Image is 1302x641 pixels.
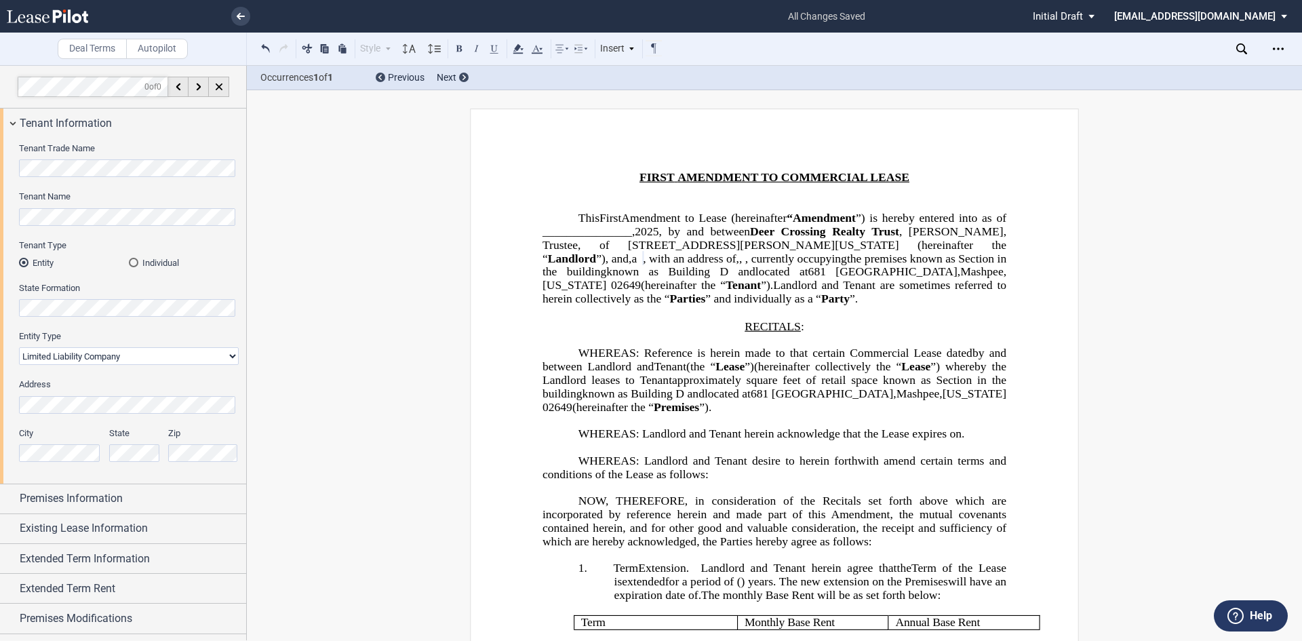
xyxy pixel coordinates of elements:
span: Existing Lease Information [20,520,148,537]
span: NOW, THEREFORE, in consideration of the Recitals set forth above which are incorporated by refere... [542,494,1010,547]
span: Extended Term Rent [20,581,115,597]
span: Party [821,292,850,305]
span: (hereinafter collectively the “ [754,360,901,372]
span: [GEOGRAPHIC_DATA] [835,265,957,278]
span: ”) [745,360,754,372]
span: 2025 [635,225,658,237]
button: Copy [317,40,333,56]
button: Italic [469,40,485,56]
span: , [893,387,896,400]
span: ) years. The new extension on the Premises [741,575,948,587]
span: Extended Term Information [20,551,150,567]
span: . [686,561,689,574]
button: Bold [451,40,467,56]
span: a [631,252,637,265]
span: known as Building D and [606,265,755,278]
span: 02649 [542,400,572,413]
span: Premises Information [20,490,123,507]
div: Next [437,71,469,85]
span: in the building [542,373,1010,400]
span: the premises [847,252,907,265]
span: WHEREAS: Landlord and Tenant desire to herein forthwith amend certain terms and conditions of the... [542,454,1010,480]
span: located at [705,387,751,400]
span: all changes saved [781,2,872,31]
span: square feet of retail space [747,373,878,386]
span: Zip [168,428,180,438]
span: Landlord and Tenant are sometimes referred to herein collectively as the “ [542,279,1010,305]
md-radio-button: Entity [19,256,129,269]
span: Premises Modifications [20,610,132,627]
span: Next [437,72,456,83]
span: City [19,428,33,438]
div: Insert [598,40,637,58]
span: known as Building D and [583,387,705,400]
span: Extension [638,561,686,574]
span: Amendment to Lease (hereinafter [621,212,787,225]
span: First [599,212,621,225]
span: , currently occupying [745,252,847,265]
span: , [736,252,739,265]
span: Mashpee [960,265,1004,278]
span: Term [613,561,638,574]
button: Toggle Control Characters [646,40,662,56]
span: of [144,81,161,91]
span: Annual Base Rent [896,616,981,629]
span: (the “ [686,360,715,372]
span: Landlord and Tenant herein agree that [701,561,896,574]
span: 02649 [611,279,641,292]
span: , [939,387,942,400]
span: (hereinafter the “ [641,279,726,292]
span: ”. [850,292,858,305]
span: ”). [761,279,773,292]
div: Open Lease options menu [1267,38,1289,60]
md-radio-button: Individual [129,256,239,269]
span: This [578,212,599,225]
b: 1 [313,72,319,83]
span: Tenant Name [19,191,71,201]
span: (hereinafter the “ [572,400,654,413]
span: known as Section [910,252,994,265]
span: 681 [751,387,768,400]
span: ( [737,575,741,587]
span: Lease [901,360,930,372]
span: Parties [670,292,706,305]
span: Previous [388,72,425,83]
span: WHEREAS: Landlord and Tenant herein acknowledge that the Lease expires on [578,427,962,440]
span: Monthly Base Rent [745,616,835,629]
span: The monthly Base Rent will be as set forth below: [701,588,941,601]
span: . [698,588,701,601]
span: Initial Draft [1033,10,1083,22]
span: : [801,319,804,332]
span: ”). [699,400,711,413]
span: RECITALS [745,319,801,332]
span: Term [581,616,606,629]
span: 0 [144,81,149,91]
span: , by and between [659,225,751,237]
span: Tenant [654,360,686,372]
span: Entity Type [19,331,61,341]
span: Tenant Trade Name [19,143,95,153]
span: 681 [808,265,826,278]
span: extended [622,575,665,587]
span: Lease [715,360,745,372]
span: State [109,428,130,438]
span: . [962,427,964,440]
span: Tenant [726,279,761,292]
span: , [958,265,960,278]
button: Undo [258,40,274,56]
span: for a period of [665,575,734,587]
button: Paste [334,40,351,56]
span: in the building [542,252,1010,278]
span: by and between Landlord and [542,346,1010,372]
label: Autopilot [126,39,188,59]
span: State Formation [19,283,80,293]
span: Tenant Type [19,240,66,250]
span: Occurrences of [260,71,366,85]
span: Deer Crossing Realty Trust [750,225,899,237]
span: , [629,252,631,265]
span: Address [19,379,51,389]
span: Tenant Information [20,115,112,132]
span: Mashpee [896,387,940,400]
span: , [739,252,742,265]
